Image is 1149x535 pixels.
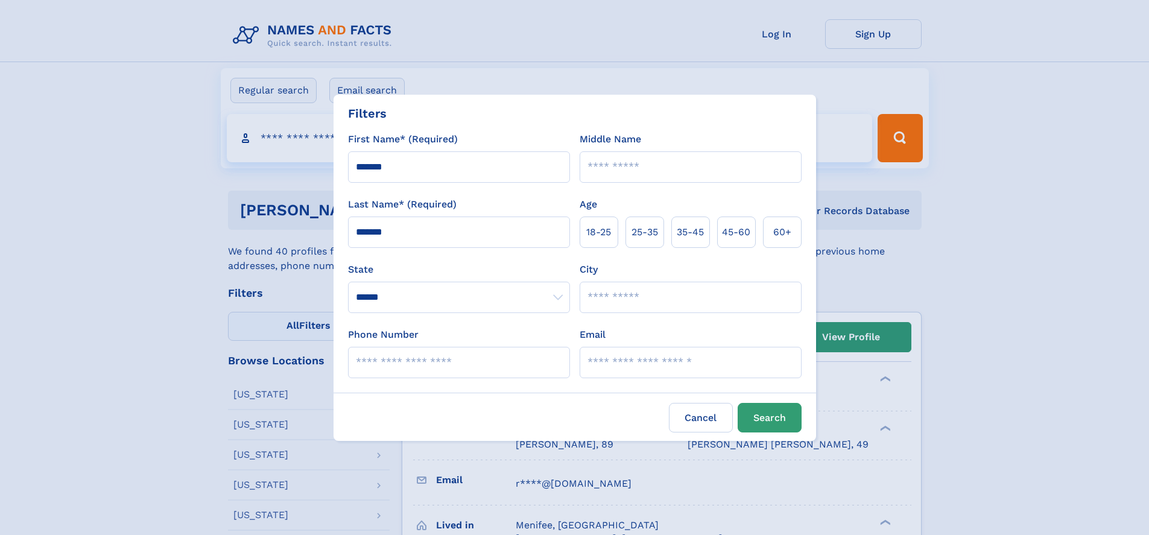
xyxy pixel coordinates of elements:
[631,225,658,239] span: 25‑35
[580,132,641,147] label: Middle Name
[348,197,457,212] label: Last Name* (Required)
[348,262,570,277] label: State
[348,132,458,147] label: First Name* (Required)
[738,403,802,432] button: Search
[348,328,419,342] label: Phone Number
[586,225,611,239] span: 18‑25
[580,328,606,342] label: Email
[580,262,598,277] label: City
[773,225,791,239] span: 60+
[669,403,733,432] label: Cancel
[580,197,597,212] label: Age
[348,104,387,122] div: Filters
[677,225,704,239] span: 35‑45
[722,225,750,239] span: 45‑60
